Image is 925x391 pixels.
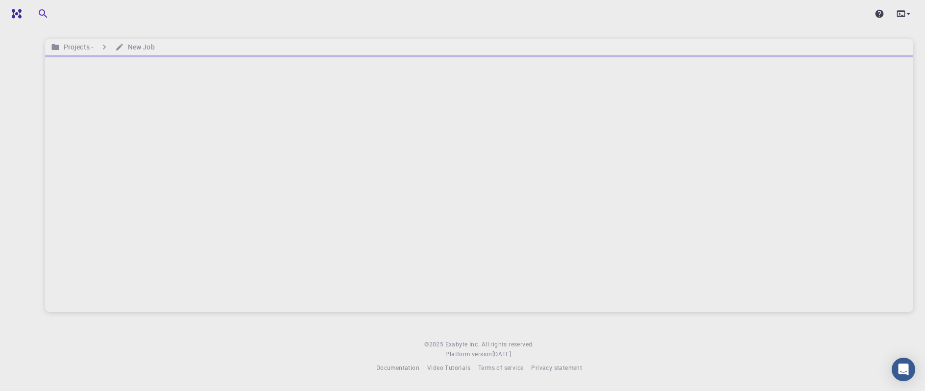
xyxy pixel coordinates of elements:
span: Video Tutorials [427,364,470,371]
span: Terms of service [478,364,523,371]
span: All rights reserved. [482,340,534,349]
span: Privacy statement [531,364,582,371]
a: Documentation [376,363,419,373]
h6: Projects - [60,42,94,52]
span: Platform version [445,349,492,359]
img: logo [8,9,22,19]
h6: New Job [124,42,155,52]
span: Documentation [376,364,419,371]
span: Exabyte Inc. [445,340,480,348]
a: [DATE]. [492,349,513,359]
div: Open Intercom Messenger [892,358,915,381]
span: © 2025 [424,340,445,349]
a: Video Tutorials [427,363,470,373]
a: Exabyte Inc. [445,340,480,349]
a: Terms of service [478,363,523,373]
a: Privacy statement [531,363,582,373]
nav: breadcrumb [49,42,157,52]
span: [DATE] . [492,350,513,358]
